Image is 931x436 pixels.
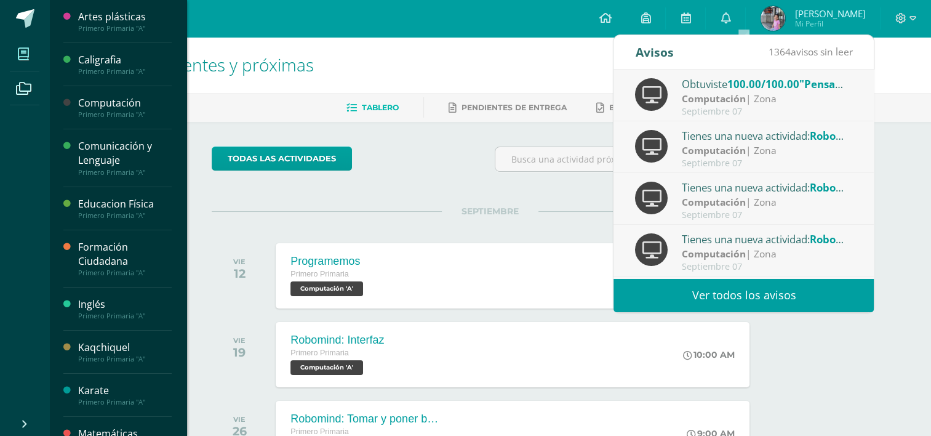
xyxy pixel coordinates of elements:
span: 100.00/100.00 [727,77,799,91]
span: Primero Primaria [290,349,348,357]
div: Robomind: Tomar y poner baliza [290,413,438,426]
div: Avisos [635,35,673,69]
span: Computación 'A' [290,281,363,296]
div: 12 [233,266,246,281]
span: Tablero [362,103,399,112]
strong: Computación [682,92,746,105]
span: Entregadas [609,103,664,112]
div: Septiembre 07 [682,210,853,220]
div: Primero Primaria "A" [78,268,172,277]
input: Busca una actividad próxima aquí... [495,147,768,171]
a: Tablero [346,98,399,118]
div: Artes plásticas [78,10,172,24]
img: a6559a3af5551bfdf37a4a34621a32af.png [761,6,785,31]
div: | Zona [682,195,853,209]
div: Primero Primaria "A" [78,355,172,363]
a: Ver todos los avisos [613,278,874,312]
div: Formación Ciudadana [78,240,172,268]
span: Computación 'A' [290,360,363,375]
div: | Zona [682,247,853,261]
a: Entregadas [596,98,664,118]
div: Primero Primaria "A" [78,211,172,220]
a: CaligrafiaPrimero Primaria "A" [78,53,172,76]
a: Formación CiudadanaPrimero Primaria "A" [78,240,172,277]
div: Septiembre 07 [682,107,853,117]
strong: Computación [682,195,746,209]
div: Septiembre 07 [682,262,853,272]
a: todas las Actividades [212,147,352,171]
div: Primero Primaria "A" [78,312,172,320]
span: avisos sin leer [768,45,852,59]
div: Septiembre 07 [682,158,853,169]
div: | Zona [682,143,853,158]
div: VIE [233,257,246,266]
div: VIE [233,336,246,345]
a: InglésPrimero Primaria "A" [78,297,172,320]
a: Educacion FísicaPrimero Primaria "A" [78,197,172,220]
span: Primero Primaria [290,270,348,278]
div: Programemos [290,255,366,268]
span: [PERSON_NAME] [794,7,865,20]
div: Kaqchiquel [78,341,172,355]
div: Primero Primaria "A" [78,24,172,33]
span: SEPTIEMBRE [442,206,538,217]
strong: Computación [682,143,746,157]
div: Tienes una nueva actividad: [682,179,853,195]
span: Actividades recientes y próximas [64,53,314,76]
div: Primero Primaria "A" [78,67,172,76]
div: Tienes una nueva actividad: [682,127,853,143]
div: Robomind: Interfaz [290,334,384,347]
div: Tienes una nueva actividad: [682,231,853,247]
span: "Pensamiento lógico" [799,77,908,91]
a: Pendientes de entrega [449,98,567,118]
span: 1364 [768,45,790,59]
span: Pendientes de entrega [462,103,567,112]
a: Artes plásticasPrimero Primaria "A" [78,10,172,33]
div: 19 [233,345,246,360]
div: Primero Primaria "A" [78,168,172,177]
div: Obtuviste en [682,76,853,92]
div: Educacion Física [78,197,172,211]
div: | Zona [682,92,853,106]
span: Primero Primaria [290,427,348,436]
div: Primero Primaria "A" [78,110,172,119]
span: Mi Perfil [794,18,865,29]
div: Caligrafia [78,53,172,67]
div: Comunicación y Lenguaje [78,139,172,168]
div: Computación [78,96,172,110]
div: 10:00 AM [683,349,735,360]
strong: Computación [682,247,746,260]
div: Inglés [78,297,172,312]
a: ComputaciónPrimero Primaria "A" [78,96,172,119]
a: KaqchiquelPrimero Primaria "A" [78,341,172,363]
a: Comunicación y LenguajePrimero Primaria "A" [78,139,172,176]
